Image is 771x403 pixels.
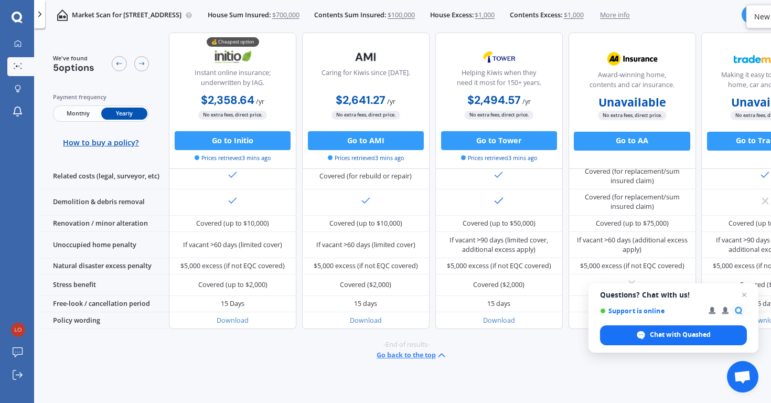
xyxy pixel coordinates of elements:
[41,232,169,258] div: Unoccupied home penalty
[195,154,271,162] span: Prices retrieved 3 mins ago
[198,110,267,119] span: No extra fees, direct price.
[468,45,530,68] img: Tower.webp
[575,236,689,254] div: If vacant >60 days (additional excess apply)
[387,97,395,106] span: / yr
[53,92,149,102] div: Payment frequency
[461,154,537,162] span: Prices retrieved 3 mins ago
[41,258,169,275] div: Natural disaster excess penalty
[198,280,267,290] div: Covered (up to $2,000)
[522,97,531,106] span: / yr
[473,280,524,290] div: Covered ($2,000)
[41,274,169,295] div: Stress benefit
[354,299,377,309] div: 15 days
[319,172,412,181] div: Covered (for rebuild or repair)
[101,107,147,119] span: Yearly
[177,68,288,91] div: Instant online insurance; underwritten by IAG.
[465,110,533,119] span: No extra fees, direct price.
[41,189,169,216] div: Demolition & debris removal
[41,312,169,329] div: Policy wording
[256,97,264,106] span: / yr
[574,131,690,150] button: Go to AA
[272,10,299,20] span: $700,000
[350,316,382,325] a: Download
[175,131,291,150] button: Go to Initio
[600,10,630,20] span: More info
[383,340,430,349] span: -End of results-
[487,299,510,309] div: 15 days
[467,93,521,108] b: $2,494.57
[314,261,418,271] div: $5,000 excess (if not EQC covered)
[217,316,249,325] a: Download
[329,219,402,228] div: Covered (up to $10,000)
[463,219,536,228] div: Covered (up to $50,000)
[377,349,447,361] button: Go back to the top
[316,240,415,250] div: If vacant >60 days (limited cover)
[314,10,386,20] span: Contents Sum Insured:
[441,131,557,150] button: Go to Tower
[11,323,25,337] img: e22eac9e234877504c58cacc6a1c33b2
[308,131,424,150] button: Go to AMI
[207,37,259,46] div: 💰 Cheapest option
[575,193,689,211] div: Covered (for replacement/sum insured claim)
[336,93,385,108] b: $2,641.27
[322,68,410,91] div: Caring for Kiwis since [DATE].
[600,325,747,345] div: Chat with Quashed
[598,111,667,120] span: No extra fees, direct price.
[598,97,666,107] b: Unavailable
[41,296,169,313] div: Free-look / cancellation period
[41,164,169,190] div: Related costs (legal, surveyor, etc)
[575,167,689,186] div: Covered (for replacement/sum insured claim)
[221,299,244,309] div: 15 Days
[600,307,701,315] span: Support is online
[53,61,94,74] span: 5 options
[331,110,400,119] span: No extra fees, direct price.
[53,54,94,62] span: We've found
[196,219,269,228] div: Covered (up to $10,000)
[576,70,688,93] div: Award-winning home, contents and car insurance.
[442,236,555,254] div: If vacant >90 days (limited cover, additional excess apply)
[430,10,474,20] span: House Excess:
[335,45,397,68] img: AMI-text-1.webp
[72,10,181,20] p: Market Scan for [STREET_ADDRESS]
[564,10,584,20] span: $1,000
[201,93,254,108] b: $2,358.64
[738,289,751,301] span: Close chat
[183,240,282,250] div: If vacant >60 days (limited cover)
[596,219,669,228] div: Covered (up to $75,000)
[41,216,169,232] div: Renovation / minor alteration
[388,10,415,20] span: $100,000
[340,280,391,290] div: Covered ($2,000)
[201,45,264,68] img: Initio.webp
[443,68,554,91] div: Helping Kiwis when they need it most for 150+ years.
[180,261,285,271] div: $5,000 excess (if not EQC covered)
[55,107,101,119] span: Monthly
[580,261,684,271] div: $5,000 excess (if not EQC covered)
[601,47,663,70] img: AA.webp
[57,9,68,21] img: home-and-contents.b802091223b8502ef2dd.svg
[328,154,404,162] span: Prices retrieved 3 mins ago
[475,10,495,20] span: $1,000
[727,361,758,393] div: Open chat
[650,330,711,340] span: Chat with Quashed
[208,10,271,20] span: House Sum Insured:
[483,316,515,325] a: Download
[63,138,139,147] span: How to buy a policy?
[447,261,551,271] div: $5,000 excess (if not EQC covered)
[510,10,562,20] span: Contents Excess:
[600,291,747,299] span: Questions? Chat with us!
